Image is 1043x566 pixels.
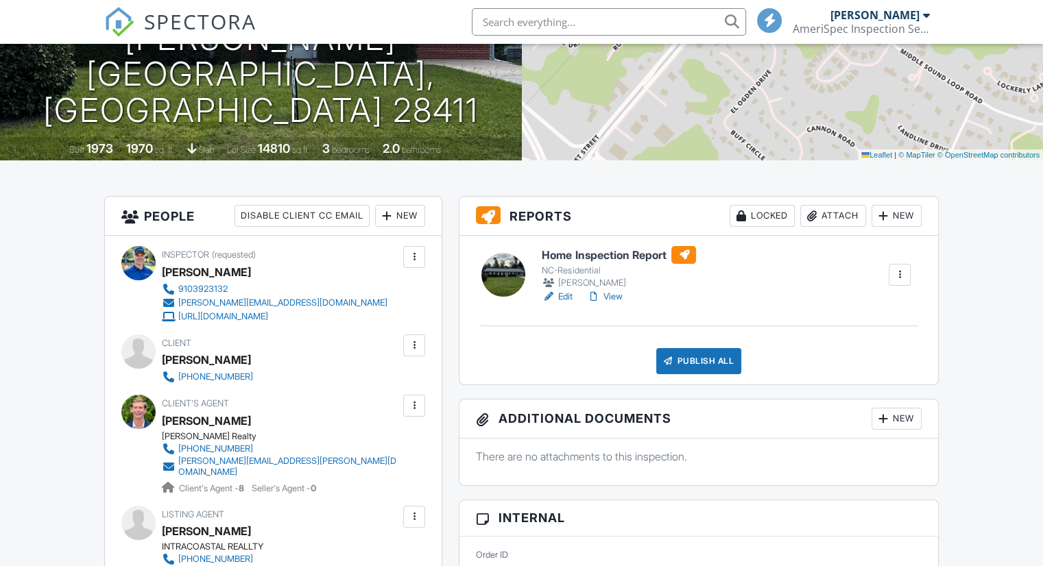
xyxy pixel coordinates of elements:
div: [PERSON_NAME] [162,349,251,370]
h3: Additional Documents [459,399,938,439]
a: SPECTORA [104,19,256,47]
div: 1973 [86,141,113,156]
a: [PHONE_NUMBER] [162,442,400,456]
div: 2.0 [383,141,400,156]
div: Attach [800,205,866,227]
h3: Reports [459,197,938,236]
a: [PERSON_NAME][EMAIL_ADDRESS][PERSON_NAME][DOMAIN_NAME] [162,456,400,478]
span: bedrooms [332,145,370,155]
h6: Home Inspection Report [542,246,696,264]
a: Leaflet [861,151,892,159]
span: SPECTORA [144,7,256,36]
div: [PERSON_NAME] [542,276,696,290]
span: bathrooms [402,145,441,155]
span: (requested) [212,249,256,260]
div: [PERSON_NAME] [162,262,251,282]
div: [PHONE_NUMBER] [178,554,253,565]
div: [PERSON_NAME] [162,410,251,431]
div: INTRACOASTAL REALLTY [162,541,331,552]
div: [PERSON_NAME] [162,521,251,541]
div: [PHONE_NUMBER] [178,371,253,382]
div: New [872,205,922,227]
div: New [375,205,425,227]
div: New [872,408,922,430]
div: NC-Residential [542,265,696,276]
div: 3 [322,141,330,156]
span: sq. ft. [155,145,174,155]
span: Lot Size [227,145,256,155]
a: 9103923132 [162,282,387,296]
a: © OpenStreetMap contributors [937,151,1040,159]
div: [URL][DOMAIN_NAME] [178,311,268,322]
div: 14810 [258,141,290,156]
div: 1970 [126,141,153,156]
span: Client's Agent - [179,483,246,493]
span: | [894,151,896,159]
div: [PERSON_NAME][EMAIL_ADDRESS][PERSON_NAME][DOMAIN_NAME] [178,456,400,478]
img: The Best Home Inspection Software - Spectora [104,7,134,37]
strong: 8 [239,483,244,493]
h3: Internal [459,500,938,536]
span: Inspector [162,249,209,260]
span: Listing Agent [162,509,224,519]
a: View [586,290,622,304]
div: Locked [730,205,795,227]
div: Publish All [656,348,742,374]
div: Disable Client CC Email [235,205,370,227]
span: Client's Agent [162,398,229,408]
h3: People [105,197,442,236]
p: There are no attachments to this inspection. [476,449,922,464]
a: Edit [542,290,573,304]
span: sq.ft. [292,145,309,155]
div: [PHONE_NUMBER] [178,443,253,454]
input: Search everything... [472,8,746,36]
div: AmeriSpec Inspection Services [793,22,930,36]
a: [PHONE_NUMBER] [162,370,253,384]
label: Order ID [476,549,508,561]
a: [URL][DOMAIN_NAME] [162,310,387,323]
strong: 0 [311,483,316,493]
span: Seller's Agent - [252,483,316,493]
div: [PERSON_NAME] Realty [162,431,411,442]
a: [PERSON_NAME][EMAIL_ADDRESS][DOMAIN_NAME] [162,296,387,310]
div: [PERSON_NAME][EMAIL_ADDRESS][DOMAIN_NAME] [178,297,387,308]
div: 9103923132 [178,284,228,295]
a: © MapTiler [898,151,935,159]
span: Client [162,338,191,348]
div: [PERSON_NAME] [830,8,920,22]
span: Built [69,145,84,155]
span: slab [199,145,214,155]
a: Home Inspection Report NC-Residential [PERSON_NAME] [542,246,696,290]
a: [PHONE_NUMBER] [162,552,320,566]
